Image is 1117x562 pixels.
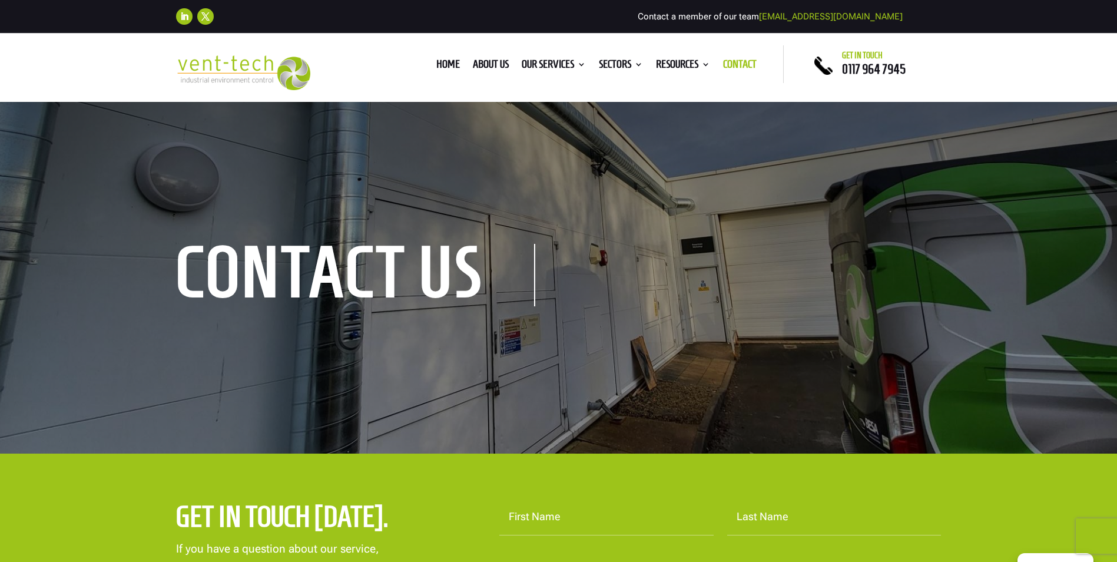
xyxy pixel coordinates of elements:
[522,60,586,73] a: Our Services
[759,11,903,22] a: [EMAIL_ADDRESS][DOMAIN_NAME]
[176,244,535,306] h1: contact us
[638,11,903,22] span: Contact a member of our team
[436,60,460,73] a: Home
[176,499,422,540] h2: Get in touch [DATE].
[727,499,942,535] input: Last Name
[176,8,193,25] a: Follow on LinkedIn
[499,499,714,535] input: First Name
[599,60,643,73] a: Sectors
[197,8,214,25] a: Follow on X
[656,60,710,73] a: Resources
[842,51,883,60] span: Get in touch
[842,62,906,76] a: 0117 964 7945
[473,60,509,73] a: About us
[723,60,757,73] a: Contact
[176,55,311,90] img: 2023-09-27T08_35_16.549ZVENT-TECH---Clear-background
